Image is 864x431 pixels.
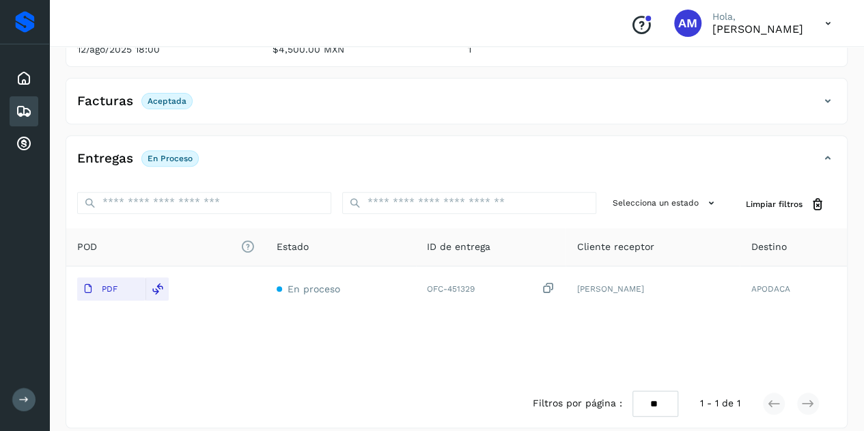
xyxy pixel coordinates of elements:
span: ID de entrega [427,240,490,254]
p: 1 [468,44,641,55]
button: PDF [77,277,145,301]
p: En proceso [148,154,193,163]
h4: Facturas [77,94,133,109]
h4: Entregas [77,151,133,167]
div: Reemplazar POD [145,277,169,301]
div: OFC-451329 [427,281,555,296]
span: 1 - 1 de 1 [700,396,740,411]
div: FacturasAceptada [66,89,847,124]
p: Aceptada [148,96,186,106]
button: Selecciona un estado [607,192,724,214]
p: 12/ago/2025 18:00 [77,44,251,55]
p: PDF [102,284,117,294]
td: [PERSON_NAME] [566,266,740,311]
span: POD [77,240,255,254]
p: $4,500.00 MXN [273,44,446,55]
div: Cuentas por cobrar [10,129,38,159]
div: EntregasEn proceso [66,147,847,181]
span: Estado [277,240,309,254]
span: Limpiar filtros [746,198,803,210]
td: APODACA [740,266,847,311]
div: Embarques [10,96,38,126]
div: Inicio [10,64,38,94]
span: Destino [751,240,786,254]
p: Hola, [712,11,803,23]
button: Limpiar filtros [735,192,836,217]
span: Filtros por página : [532,396,622,411]
p: Angele Monserrat Manriquez Bisuett [712,23,803,36]
span: Cliente receptor [576,240,654,254]
span: En proceso [288,283,340,294]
